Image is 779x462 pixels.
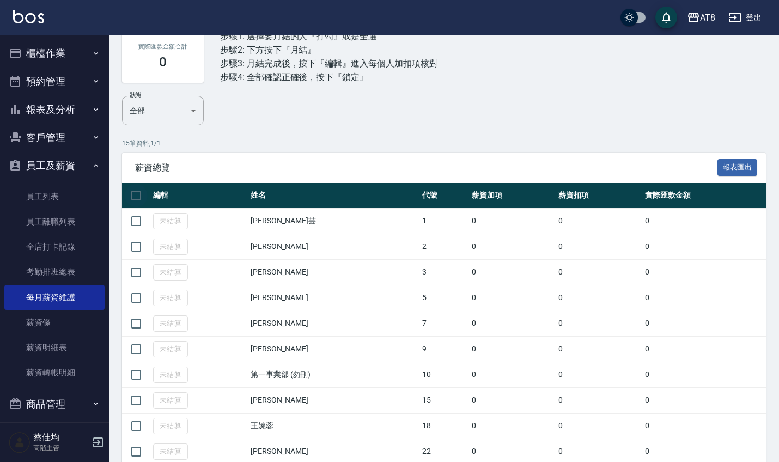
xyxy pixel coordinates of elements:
[469,413,556,439] td: 0
[4,234,105,259] a: 全店打卡記錄
[642,413,766,439] td: 0
[419,413,470,439] td: 18
[4,184,105,209] a: 員工列表
[556,311,642,336] td: 0
[642,234,766,259] td: 0
[642,336,766,362] td: 0
[419,311,470,336] td: 7
[135,43,191,50] h2: 實際匯款金額合計
[248,183,419,209] th: 姓名
[655,7,677,28] button: save
[248,311,419,336] td: [PERSON_NAME]
[642,183,766,209] th: 實際匯款金額
[556,362,642,387] td: 0
[130,91,141,99] label: 狀態
[248,387,419,413] td: [PERSON_NAME]
[4,418,105,446] button: 行銷工具
[469,387,556,413] td: 0
[4,310,105,335] a: 薪資條
[469,259,556,285] td: 0
[717,159,758,176] button: 報表匯出
[717,162,758,172] a: 報表匯出
[4,209,105,234] a: 員工離職列表
[248,362,419,387] td: 第一事業部 (勿刪)
[4,335,105,360] a: 薪資明細表
[556,234,642,259] td: 0
[724,8,766,28] button: 登出
[642,311,766,336] td: 0
[556,208,642,234] td: 0
[4,285,105,310] a: 每月薪資維護
[556,285,642,311] td: 0
[642,208,766,234] td: 0
[469,234,556,259] td: 0
[122,96,204,125] div: 全部
[4,390,105,418] button: 商品管理
[159,54,167,70] h3: 0
[4,95,105,124] button: 報表及分析
[150,183,248,209] th: 編輯
[419,208,470,234] td: 1
[135,162,717,173] span: 薪資總覽
[469,285,556,311] td: 0
[122,138,766,148] p: 15 筆資料, 1 / 1
[248,234,419,259] td: [PERSON_NAME]
[469,183,556,209] th: 薪資加項
[248,259,419,285] td: [PERSON_NAME]
[248,413,419,439] td: 王婉蓉
[469,362,556,387] td: 0
[220,43,438,57] div: 步驟2: 下方按下『月結』
[33,432,89,443] h5: 蔡佳均
[4,124,105,152] button: 客戶管理
[248,208,419,234] td: [PERSON_NAME]芸
[4,360,105,385] a: 薪資轉帳明細
[419,259,470,285] td: 3
[683,7,720,29] button: AT8
[642,387,766,413] td: 0
[4,151,105,180] button: 員工及薪資
[419,234,470,259] td: 2
[419,183,470,209] th: 代號
[4,39,105,68] button: 櫃檯作業
[700,11,715,25] div: AT8
[4,68,105,96] button: 預約管理
[469,311,556,336] td: 0
[556,336,642,362] td: 0
[642,362,766,387] td: 0
[469,208,556,234] td: 0
[220,29,438,43] div: 步驟1: 選擇要月結的人『打勾』或是全選
[469,336,556,362] td: 0
[642,259,766,285] td: 0
[33,443,89,453] p: 高階主管
[419,285,470,311] td: 5
[220,57,438,70] div: 步驟3: 月結完成後，按下『編輯』進入每個人加扣項核對
[556,413,642,439] td: 0
[556,259,642,285] td: 0
[220,70,438,84] div: 步驟4: 全部確認正確後，按下『鎖定』
[4,259,105,284] a: 考勤排班總表
[419,336,470,362] td: 9
[556,387,642,413] td: 0
[248,336,419,362] td: [PERSON_NAME]
[9,431,31,453] img: Person
[642,285,766,311] td: 0
[13,10,44,23] img: Logo
[248,285,419,311] td: [PERSON_NAME]
[419,387,470,413] td: 15
[556,183,642,209] th: 薪資扣項
[419,362,470,387] td: 10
